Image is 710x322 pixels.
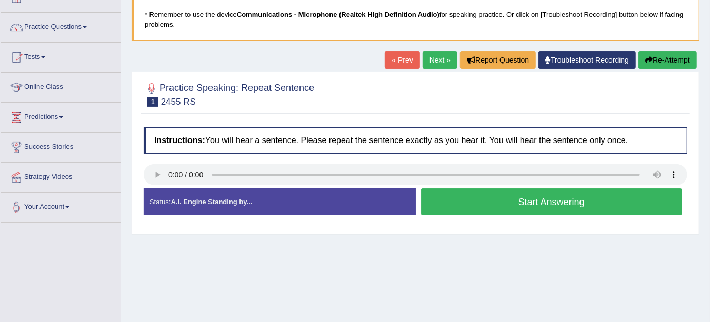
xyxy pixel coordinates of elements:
a: Tests [1,43,121,69]
a: Online Class [1,73,121,99]
button: Report Question [460,51,536,69]
a: Troubleshoot Recording [538,51,636,69]
b: Instructions: [154,136,205,145]
strong: A.I. Engine Standing by... [171,198,252,206]
h2: Practice Speaking: Repeat Sentence [144,80,314,107]
button: Re-Attempt [638,51,697,69]
a: Practice Questions [1,13,121,39]
a: Next » [423,51,457,69]
a: Strategy Videos [1,163,121,189]
h4: You will hear a sentence. Please repeat the sentence exactly as you hear it. You will hear the se... [144,127,687,154]
a: Success Stories [1,133,121,159]
button: Start Answering [421,188,683,215]
a: Your Account [1,193,121,219]
div: Status: [144,188,416,215]
b: Communications - Microphone (Realtek High Definition Audio) [237,11,439,18]
span: 1 [147,97,158,107]
a: Predictions [1,103,121,129]
a: « Prev [385,51,419,69]
small: 2455 RS [161,97,196,107]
